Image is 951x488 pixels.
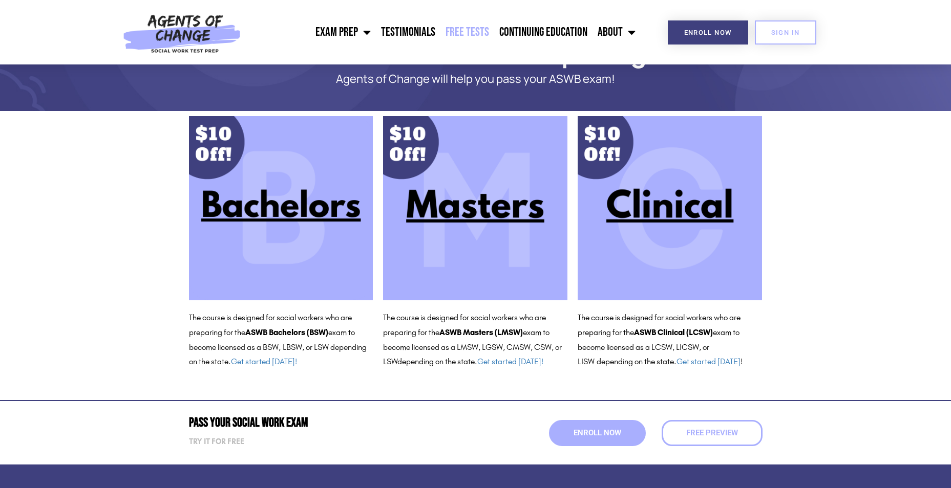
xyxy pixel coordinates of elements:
b: ASWB Bachelors (BSW) [245,327,328,337]
a: Enroll Now [549,420,646,446]
a: SIGN IN [755,20,816,45]
span: Free Preview [686,429,738,437]
a: Testimonials [376,19,440,45]
b: ASWB Clinical (LCSW) [634,327,713,337]
span: Enroll Now [684,29,732,36]
h2: Pass Your Social Work Exam [189,416,471,429]
a: Exam Prep [310,19,376,45]
span: depending on the state. [397,357,543,366]
a: Get started [DATE]! [477,357,543,366]
p: The course is designed for social workers who are preparing for the exam to become licensed as a ... [578,310,762,369]
span: SIGN IN [771,29,800,36]
a: Get started [DATE]! [231,357,297,366]
span: depending on the state [597,357,674,366]
a: Free Tests [440,19,494,45]
p: The course is designed for social workers who are preparing for the exam to become licensed as a ... [189,310,373,369]
nav: Menu [246,19,641,45]
b: ASWB Masters (LMSW) [439,327,523,337]
a: Get started [DATE] [677,357,741,366]
a: Enroll Now [668,20,748,45]
span: . ! [674,357,743,366]
a: Continuing Education [494,19,593,45]
span: Enroll Now [574,429,621,437]
p: Agents of Change will help you pass your ASWB exam! [225,73,727,85]
strong: Try it for free [189,437,244,446]
a: Free Preview [662,420,763,446]
p: The course is designed for social workers who are preparing for the exam to become licensed as a ... [383,310,567,369]
a: About [593,19,641,45]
